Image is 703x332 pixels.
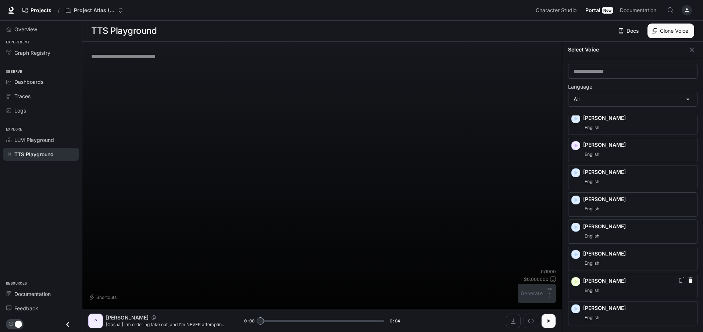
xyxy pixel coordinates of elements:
button: Shortcuts [88,291,119,303]
span: Overview [14,25,37,33]
span: Traces [14,92,31,100]
a: Character Studio [533,3,582,18]
a: Logs [3,104,79,117]
span: Dark mode toggle [15,320,22,328]
a: Traces [3,90,79,103]
a: Feedback [3,302,79,315]
button: Close drawer [60,317,76,332]
button: Copy Voice ID [678,277,685,283]
a: Docs [617,24,642,38]
div: P [90,315,101,327]
button: Clone Voice [647,24,694,38]
div: New [602,7,613,14]
a: Graph Registry [3,46,79,59]
button: Open workspace menu [63,3,126,18]
a: LLM Playground [3,133,79,146]
a: Documentation [617,3,662,18]
a: Dashboards [3,75,79,88]
p: [PERSON_NAME] [583,141,694,149]
span: English [583,150,601,159]
p: [PERSON_NAME] [583,168,694,176]
h1: TTS Playground [91,24,157,38]
p: [PERSON_NAME] [583,223,694,230]
span: English [583,204,601,213]
p: [PERSON_NAME] [583,304,694,312]
span: Documentation [620,6,656,15]
p: [PERSON_NAME] [583,196,694,203]
span: TTS Playground [14,150,54,158]
span: Feedback [14,304,38,312]
p: 0 / 1000 [541,268,556,275]
p: [PERSON_NAME] [583,277,694,285]
a: Go to projects [19,3,55,18]
span: English [583,123,601,132]
span: Documentation [14,290,51,298]
p: [PERSON_NAME] [106,314,149,321]
span: Graph Registry [14,49,50,57]
span: Character Studio [536,6,577,15]
a: PortalNew [582,3,616,18]
span: Dashboards [14,78,43,86]
button: Open Command Menu [663,3,678,18]
span: 0:04 [390,317,400,325]
p: $ 0.000000 [524,276,549,282]
span: Logs [14,107,26,114]
p: [PERSON_NAME] [583,114,694,122]
span: Projects [31,7,51,14]
a: Documentation [3,288,79,300]
div: / [55,7,63,14]
button: Copy Voice ID [149,315,159,320]
span: LLM Playground [14,136,54,144]
span: English [583,259,601,268]
p: Project Atlas (NBCU) Multi-Agent [74,7,115,14]
span: English [583,177,601,186]
span: Portal [585,6,600,15]
div: All [568,92,697,106]
p: Language [568,84,592,89]
span: 0:00 [244,317,254,325]
p: [Casual] I'm ordering take out, and I'm NEVER attempting to cook again! ha ha [106,321,226,328]
span: English [583,313,601,322]
button: Download audio [506,314,521,328]
span: English [583,232,601,240]
span: English [583,286,601,295]
p: [PERSON_NAME] [583,250,694,257]
a: Overview [3,23,79,36]
a: TTS Playground [3,148,79,161]
button: Inspect [524,314,538,328]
